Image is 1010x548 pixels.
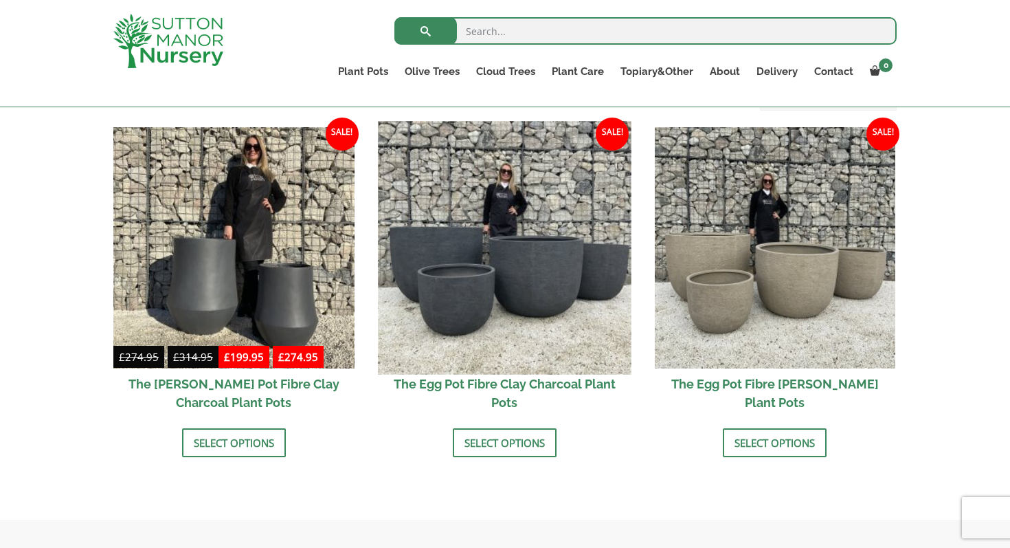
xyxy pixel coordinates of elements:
img: The Egg Pot Fibre Clay Charcoal Plant Pots [378,121,631,374]
a: Sale! £274.95-£314.95 £199.95-£274.95 The [PERSON_NAME] Pot Fibre Clay Charcoal Plant Pots [113,127,355,418]
a: About [702,62,748,81]
del: - [113,349,218,369]
a: Sale! The Egg Pot Fibre Clay Charcoal Plant Pots [384,127,625,418]
a: Plant Pots [330,62,396,81]
input: Search... [394,17,897,45]
img: logo [113,14,223,68]
span: Sale! [866,118,899,151]
h2: The Egg Pot Fibre [PERSON_NAME] Plant Pots [655,369,896,418]
bdi: 199.95 [224,350,264,364]
a: 0 [862,62,897,81]
span: £ [119,350,125,364]
a: Topiary&Other [612,62,702,81]
img: The Egg Pot Fibre Clay Champagne Plant Pots [655,127,896,369]
a: Sale! The Egg Pot Fibre [PERSON_NAME] Plant Pots [655,127,896,418]
a: Delivery [748,62,806,81]
span: Sale! [596,118,629,151]
a: Select options for “The Bien Hoa Pot Fibre Clay Charcoal Plant Pots” [182,428,286,457]
a: Cloud Trees [468,62,543,81]
span: Sale! [326,118,359,151]
img: The Bien Hoa Pot Fibre Clay Charcoal Plant Pots [113,127,355,369]
a: Select options for “The Egg Pot Fibre Clay Charcoal Plant Pots” [453,428,557,457]
h2: The [PERSON_NAME] Pot Fibre Clay Charcoal Plant Pots [113,369,355,418]
a: Olive Trees [396,62,468,81]
h2: The Egg Pot Fibre Clay Charcoal Plant Pots [384,369,625,418]
ins: - [218,349,324,369]
bdi: 314.95 [173,350,213,364]
span: £ [278,350,284,364]
bdi: 274.95 [278,350,318,364]
a: Contact [806,62,862,81]
a: Plant Care [543,62,612,81]
a: Select options for “The Egg Pot Fibre Clay Champagne Plant Pots” [723,428,827,457]
span: £ [173,350,179,364]
bdi: 274.95 [119,350,159,364]
span: 0 [879,58,893,72]
span: £ [224,350,230,364]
